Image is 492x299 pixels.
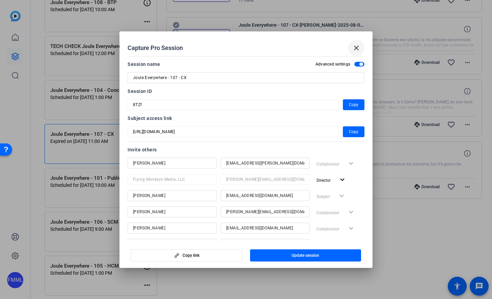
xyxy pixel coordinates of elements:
[226,208,304,216] input: Email...
[226,224,304,232] input: Email...
[226,175,304,183] input: Email...
[133,240,211,248] input: Name...
[133,175,211,183] input: Name...
[128,114,364,122] div: Subject access link
[128,40,364,56] div: Capture Pro Session
[133,192,211,200] input: Name...
[128,146,364,154] div: Invite others
[316,61,350,67] h2: Advanced settings
[183,253,199,258] span: Copy link
[133,128,333,136] input: Session OTP
[338,176,347,184] mat-icon: expand_more
[343,126,364,137] button: Copy
[128,87,364,95] div: Session ID
[343,99,364,110] button: Copy
[128,60,160,68] div: Session name
[131,249,242,261] button: Copy link
[226,192,304,200] input: Email...
[133,74,359,82] input: Enter Session Name
[133,101,333,109] input: Session OTP
[133,159,211,167] input: Name...
[133,224,211,232] input: Name...
[349,101,358,109] span: Copy
[352,44,360,52] mat-icon: close
[226,240,304,248] input: Email...
[250,249,361,261] button: Update session
[349,128,358,136] span: Copy
[226,159,304,167] input: Email...
[314,174,349,186] button: Director
[317,178,331,183] span: Director
[292,253,319,258] span: Update session
[133,208,211,216] input: Name...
